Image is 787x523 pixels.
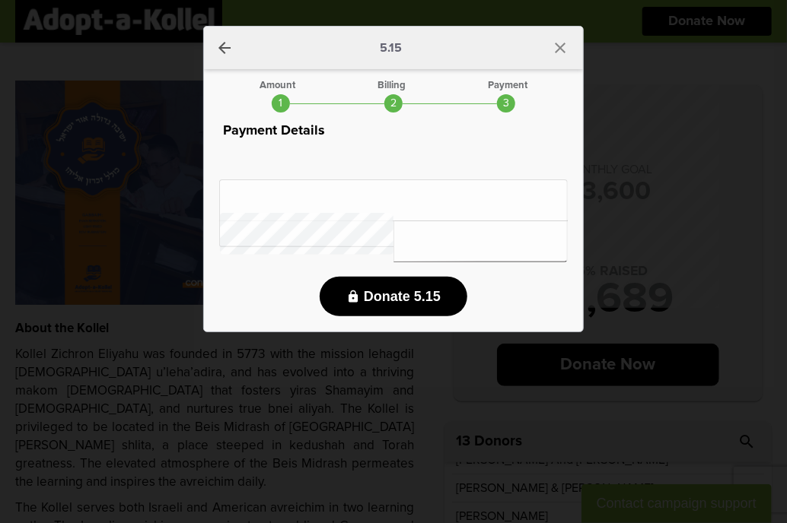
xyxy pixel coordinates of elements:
div: 3 [497,94,515,113]
i: close [551,39,569,57]
span: Donate 5.15 [364,289,441,305]
p: 5.15 [381,42,403,54]
p: Payment Details [219,120,568,141]
div: Payment [488,81,527,90]
div: 2 [384,94,403,113]
button: lock Donate 5.15 [320,277,467,316]
a: arrow_back [215,39,234,57]
div: Billing [378,81,406,90]
div: Amount [260,81,295,90]
i: lock [346,290,360,303]
div: 1 [272,94,290,113]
